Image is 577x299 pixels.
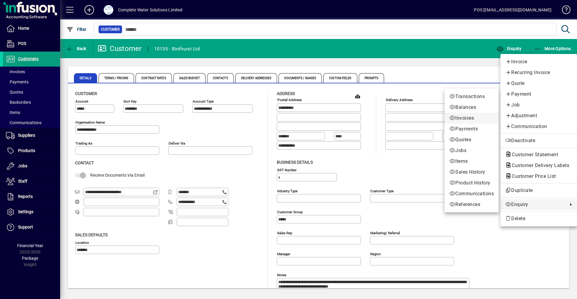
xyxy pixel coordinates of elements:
[505,215,572,222] span: Delete
[449,201,494,208] span: References
[449,125,494,133] span: Payments
[505,152,561,157] span: Customer Statement
[505,69,572,76] span: Recurring Invoice
[505,58,572,65] span: Invoice
[449,93,494,100] span: Transactions
[505,80,572,87] span: Quote
[449,190,494,197] span: Communications
[505,123,572,130] span: Communication
[449,115,494,122] span: Invoices
[449,169,494,176] span: Sales History
[505,137,572,144] span: Deactivate
[449,158,494,165] span: Items
[505,187,572,194] span: Duplicate
[449,179,494,187] span: Product History
[505,173,559,179] span: Customer Price List
[500,135,577,146] button: Deactivate customer
[505,101,572,109] span: Job
[449,147,494,154] span: Jobs
[449,136,494,143] span: Quotes
[505,112,572,119] span: Adjustment
[449,104,494,111] span: Balances
[505,163,572,168] span: Customer Delivery Labels
[505,201,565,208] span: Enquiry
[505,91,572,98] span: Payment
